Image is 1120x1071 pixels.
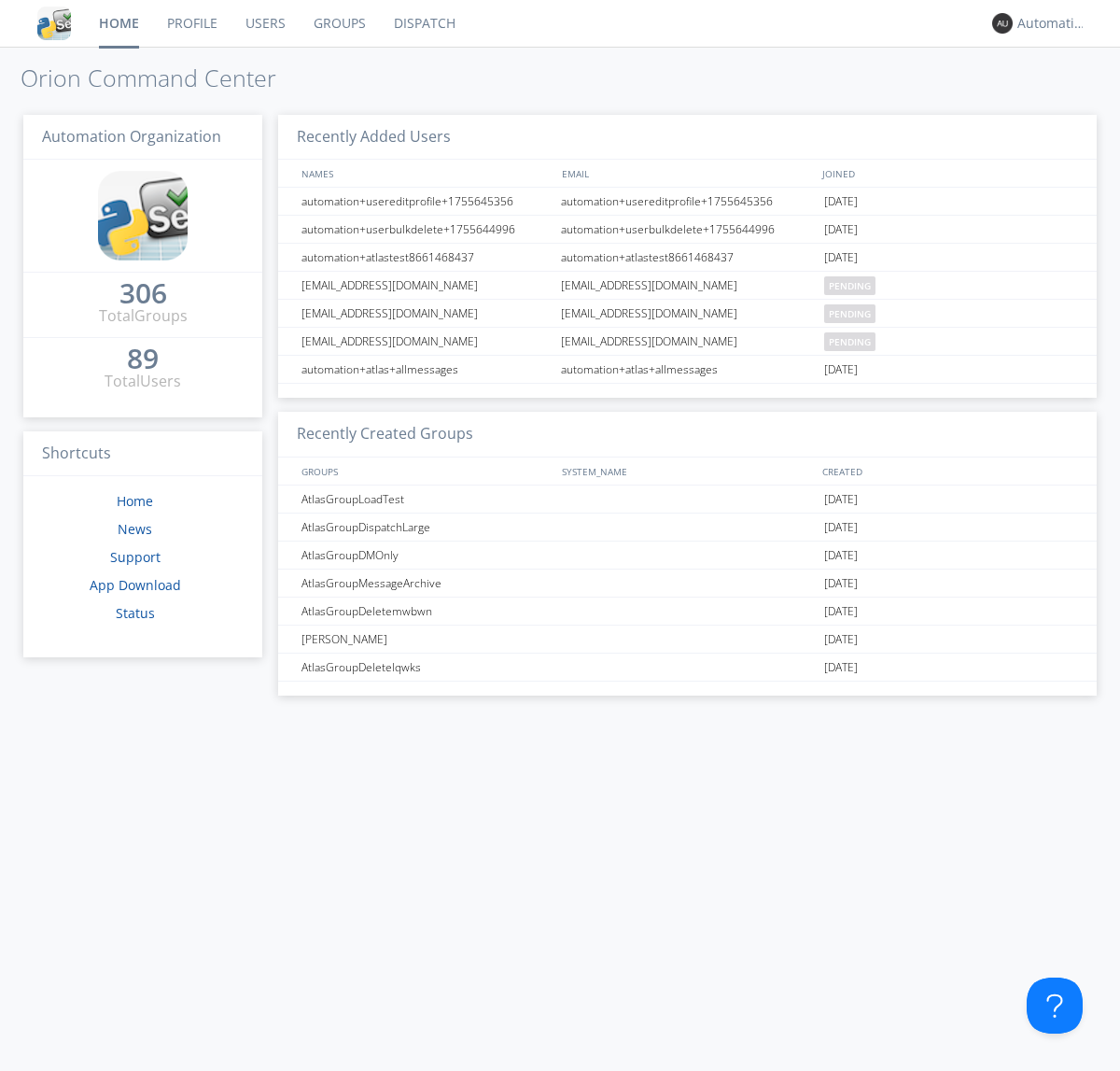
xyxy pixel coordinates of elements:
div: AtlasGroupDeletelqwks [297,654,555,681]
a: automation+usereditprofile+1755645356automation+usereditprofile+1755645356[DATE] [278,188,1097,216]
span: [DATE] [824,514,858,542]
div: AtlasGroupDispatchLarge [297,514,555,541]
div: automation+atlas+allmessages [556,356,819,383]
div: automation+atlastest8661468437 [556,244,819,271]
div: [EMAIL_ADDRESS][DOMAIN_NAME] [297,300,555,327]
a: 89 [127,349,159,371]
div: AtlasGroupLoadTest [297,486,555,513]
a: [PERSON_NAME][DATE] [278,626,1097,654]
a: [EMAIL_ADDRESS][DOMAIN_NAME][EMAIL_ADDRESS][DOMAIN_NAME]pending [278,328,1097,356]
div: [EMAIL_ADDRESS][DOMAIN_NAME] [297,272,555,299]
a: Home [117,492,153,510]
span: pending [824,276,875,295]
a: AtlasGroupDispatchLarge[DATE] [278,514,1097,542]
div: [EMAIL_ADDRESS][DOMAIN_NAME] [556,328,819,355]
div: Total Users [105,371,181,392]
div: 89 [127,349,159,368]
a: AtlasGroupMessageArchive[DATE] [278,570,1097,598]
span: [DATE] [824,626,858,654]
h3: Recently Added Users [278,115,1097,161]
div: JOINED [818,160,1079,187]
img: cddb5a64eb264b2086981ab96f4c1ba7 [37,7,71,40]
a: Support [110,548,161,566]
span: [DATE] [824,356,858,384]
div: AtlasGroupDMOnly [297,542,555,569]
a: Status [116,604,155,622]
a: automation+atlas+allmessagesautomation+atlas+allmessages[DATE] [278,356,1097,384]
div: automation+userbulkdelete+1755644996 [556,216,819,243]
div: automation+userbulkdelete+1755644996 [297,216,555,243]
div: automation+atlastest8661468437 [297,244,555,271]
img: cddb5a64eb264b2086981ab96f4c1ba7 [98,171,188,261]
div: 306 [119,284,167,303]
span: [DATE] [824,244,858,272]
span: [DATE] [824,570,858,598]
div: [EMAIL_ADDRESS][DOMAIN_NAME] [556,300,819,327]
a: automation+userbulkdelete+1755644996automation+userbulkdelete+1755644996[DATE] [278,216,1097,244]
span: [DATE] [824,598,858,626]
a: AtlasGroupLoadTest[DATE] [278,486,1097,514]
div: EMAIL [557,160,818,187]
img: 373638.png [992,13,1013,34]
span: [DATE] [824,216,858,244]
div: [EMAIL_ADDRESS][DOMAIN_NAME] [297,328,555,355]
div: NAMES [297,160,553,187]
a: automation+atlastest8661468437automation+atlastest8661468437[DATE] [278,244,1097,272]
span: [DATE] [824,542,858,570]
h3: Shortcuts [23,431,262,477]
a: App Download [90,576,181,594]
a: AtlasGroupDMOnly[DATE] [278,542,1097,570]
span: [DATE] [824,188,858,216]
a: News [118,520,152,538]
div: automation+usereditprofile+1755645356 [556,188,819,215]
div: [PERSON_NAME] [297,626,555,653]
div: AtlasGroupDeletemwbwn [297,598,555,625]
div: Automation+atlas0027 [1017,14,1087,33]
a: [EMAIL_ADDRESS][DOMAIN_NAME][EMAIL_ADDRESS][DOMAIN_NAME]pending [278,300,1097,328]
div: [EMAIL_ADDRESS][DOMAIN_NAME] [556,272,819,299]
div: automation+usereditprofile+1755645356 [297,188,555,215]
div: automation+atlas+allmessages [297,356,555,383]
iframe: Toggle Customer Support [1027,978,1083,1034]
a: AtlasGroupDeletemwbwn[DATE] [278,598,1097,626]
span: [DATE] [824,654,858,682]
h3: Recently Created Groups [278,412,1097,458]
div: GROUPS [297,458,553,485]
span: [DATE] [824,486,858,514]
a: AtlasGroupDeletelqwks[DATE] [278,654,1097,682]
span: pending [824,304,875,323]
div: Total Groups [99,305,188,327]
div: AtlasGroupMessageArchive [297,570,555,597]
span: Automation Organization [42,126,221,147]
div: CREATED [818,458,1079,485]
a: [EMAIL_ADDRESS][DOMAIN_NAME][EMAIL_ADDRESS][DOMAIN_NAME]pending [278,272,1097,300]
span: pending [824,332,875,351]
a: 306 [119,284,167,305]
div: SYSTEM_NAME [557,458,818,485]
